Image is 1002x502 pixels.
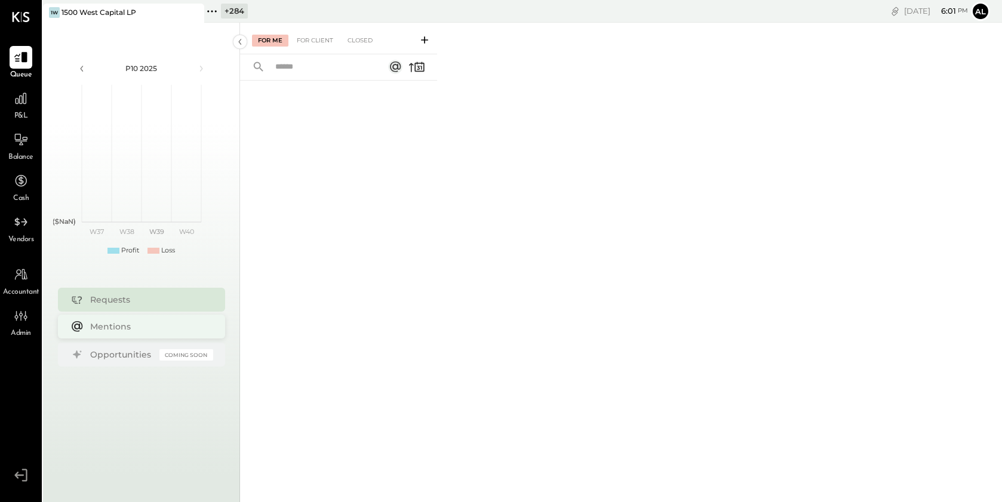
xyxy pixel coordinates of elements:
[159,349,213,361] div: Coming Soon
[14,111,28,122] span: P&L
[1,87,41,122] a: P&L
[62,7,136,17] div: 1500 West Capital LP
[119,227,134,236] text: W38
[1,46,41,81] a: Queue
[1,304,41,339] a: Admin
[8,235,34,245] span: Vendors
[179,227,193,236] text: W40
[53,217,76,226] text: ($NaN)
[3,287,39,298] span: Accountant
[11,328,31,339] span: Admin
[221,4,248,19] div: + 284
[8,152,33,163] span: Balance
[10,70,32,81] span: Queue
[90,294,207,306] div: Requests
[161,246,175,255] div: Loss
[1,263,41,298] a: Accountant
[49,7,60,18] div: 1W
[90,227,104,236] text: W37
[1,170,41,204] a: Cash
[291,35,339,47] div: For Client
[91,63,192,73] div: P10 2025
[904,5,968,17] div: [DATE]
[1,211,41,245] a: Vendors
[90,349,153,361] div: Opportunities
[121,246,139,255] div: Profit
[149,227,164,236] text: W39
[342,35,379,47] div: Closed
[889,5,901,17] div: copy link
[1,128,41,163] a: Balance
[13,193,29,204] span: Cash
[252,35,288,47] div: For Me
[90,321,207,332] div: Mentions
[971,2,990,21] button: Al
